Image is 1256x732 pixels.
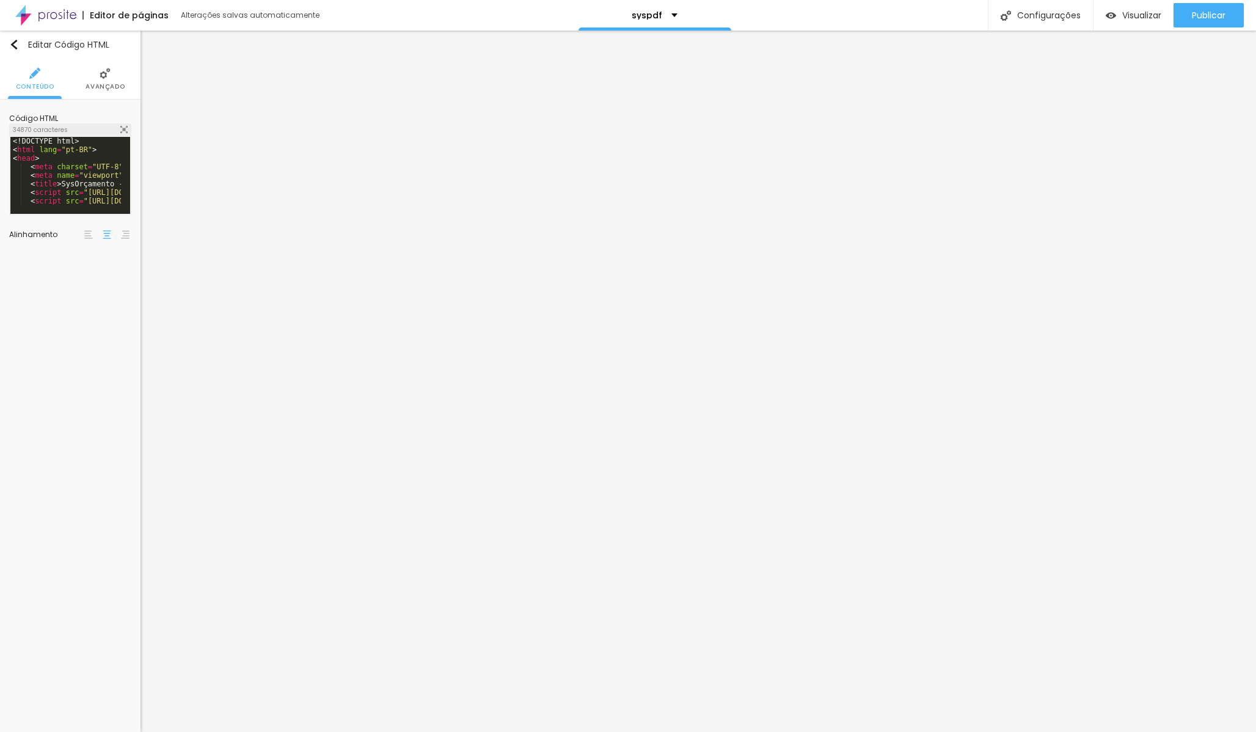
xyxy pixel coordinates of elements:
[9,115,131,122] div: Código HTML
[82,11,169,20] div: Editor de páginas
[181,12,321,19] div: Alterações salvas automaticamente
[120,126,128,133] img: Icone
[1174,3,1244,27] button: Publicar
[1094,3,1174,27] button: Visualizar
[1106,10,1116,21] img: view-1.svg
[16,84,54,90] span: Conteúdo
[632,11,662,20] p: syspdf
[103,230,111,239] img: paragraph-center-align.svg
[1192,10,1225,20] span: Publicar
[1001,10,1011,21] img: Icone
[9,40,19,49] img: Icone
[141,31,1256,732] iframe: Editor
[9,40,109,49] div: Editar Código HTML
[121,230,130,239] img: paragraph-right-align.svg
[10,124,131,136] div: 34870 caracteres
[84,230,93,239] img: paragraph-left-align.svg
[1122,10,1161,20] span: Visualizar
[86,84,125,90] span: Avançado
[29,68,40,79] img: Icone
[9,231,82,238] div: Alinhamento
[100,68,111,79] img: Icone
